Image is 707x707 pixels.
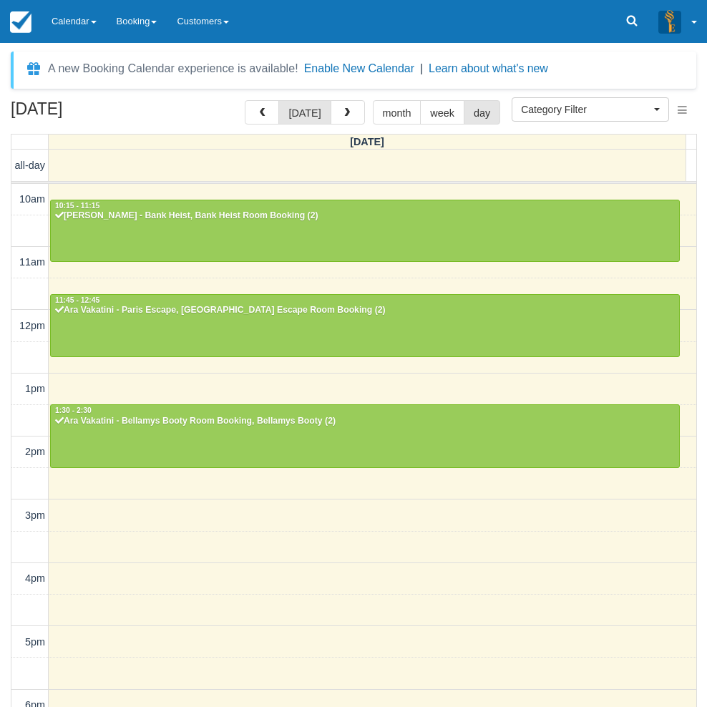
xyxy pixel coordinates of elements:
[25,509,45,521] span: 3pm
[19,193,45,205] span: 10am
[25,636,45,648] span: 5pm
[54,305,676,316] div: Ara Vakatini - Paris Escape, [GEOGRAPHIC_DATA] Escape Room Booking (2)
[304,62,414,76] button: Enable New Calendar
[19,256,45,268] span: 11am
[55,406,92,414] span: 1:30 - 2:30
[15,160,45,171] span: all-day
[50,404,680,467] a: 1:30 - 2:30Ara Vakatini - Bellamys Booty Room Booking, Bellamys Booty (2)
[658,10,681,33] img: A3
[278,100,331,125] button: [DATE]
[11,100,192,127] h2: [DATE]
[373,100,421,125] button: month
[19,320,45,331] span: 12pm
[350,136,384,147] span: [DATE]
[54,210,676,222] div: [PERSON_NAME] - Bank Heist, Bank Heist Room Booking (2)
[50,200,680,263] a: 10:15 - 11:15[PERSON_NAME] - Bank Heist, Bank Heist Room Booking (2)
[420,100,464,125] button: week
[25,383,45,394] span: 1pm
[50,294,680,357] a: 11:45 - 12:45Ara Vakatini - Paris Escape, [GEOGRAPHIC_DATA] Escape Room Booking (2)
[55,202,99,210] span: 10:15 - 11:15
[512,97,669,122] button: Category Filter
[429,62,548,74] a: Learn about what's new
[48,60,298,77] div: A new Booking Calendar experience is available!
[420,62,423,74] span: |
[464,100,500,125] button: day
[25,572,45,584] span: 4pm
[10,11,31,33] img: checkfront-main-nav-mini-logo.png
[54,416,676,427] div: Ara Vakatini - Bellamys Booty Room Booking, Bellamys Booty (2)
[521,102,650,117] span: Category Filter
[25,446,45,457] span: 2pm
[55,296,99,304] span: 11:45 - 12:45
